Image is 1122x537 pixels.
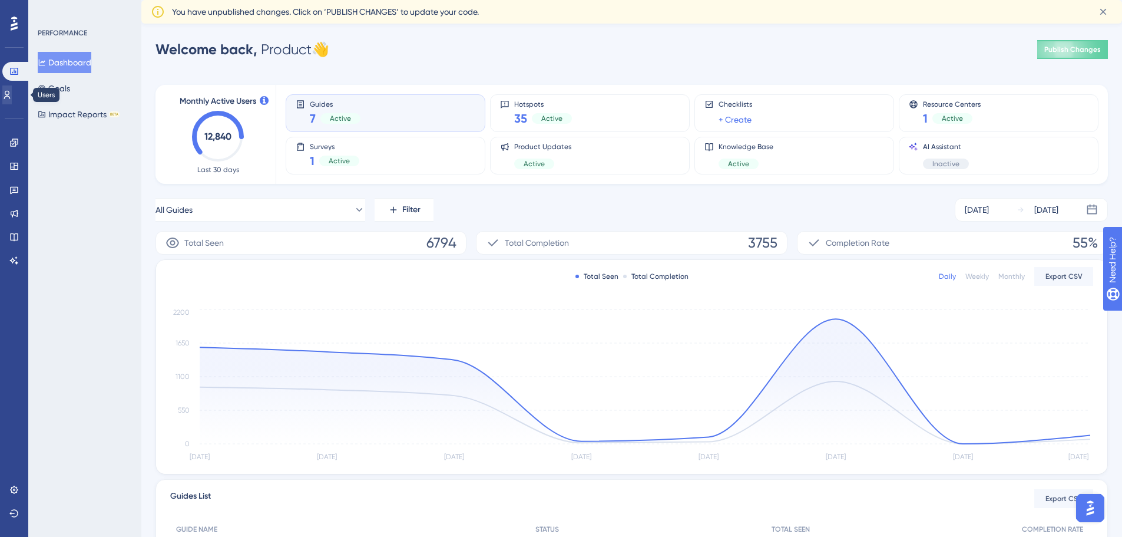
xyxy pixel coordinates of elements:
tspan: 1100 [176,373,190,381]
span: 1 [310,153,315,169]
div: PERFORMANCE [38,28,87,38]
div: [DATE] [965,203,989,217]
span: Guides List [170,489,211,508]
tspan: [DATE] [444,453,464,461]
span: Surveys [310,142,359,150]
div: Daily [939,272,956,281]
text: 12,840 [204,131,231,142]
span: AI Assistant [923,142,969,151]
span: Active [330,114,351,123]
tspan: [DATE] [699,453,719,461]
button: Export CSV [1034,489,1093,508]
span: Checklists [719,100,752,109]
span: Filter [402,203,421,217]
span: All Guides [155,203,193,217]
span: Active [329,156,350,166]
span: Hotspots [514,100,572,108]
span: Inactive [932,159,959,169]
span: Active [524,159,545,169]
span: Completion Rate [826,236,889,250]
button: Goals [38,78,70,99]
div: Monthly [998,272,1025,281]
span: 1 [923,110,928,127]
div: [DATE] [1034,203,1058,217]
span: Publish Changes [1044,45,1101,54]
span: GUIDE NAME [176,525,217,534]
span: Active [942,114,963,123]
span: 6794 [426,233,456,252]
span: Total Completion [505,236,569,250]
tspan: [DATE] [1068,453,1088,461]
span: Active [541,114,562,123]
button: Export CSV [1034,267,1093,286]
button: Filter [375,198,433,222]
a: + Create [719,113,752,127]
span: Monthly Active Users [180,94,256,108]
span: Product Updates [514,142,571,151]
tspan: 550 [178,406,190,414]
button: Dashboard [38,52,91,73]
span: 35 [514,110,527,127]
span: Welcome back, [155,41,257,58]
span: 55% [1073,233,1098,252]
span: TOTAL SEEN [772,525,810,534]
tspan: 0 [185,440,190,448]
div: BETA [109,111,120,117]
div: Weekly [965,272,989,281]
tspan: [DATE] [953,453,973,461]
span: COMPLETION RATE [1022,525,1083,534]
button: All Guides [155,198,365,222]
tspan: [DATE] [826,453,846,461]
span: Last 30 days [197,165,239,174]
span: Need Help? [28,3,74,17]
button: Impact ReportsBETA [38,104,120,125]
span: Export CSV [1045,272,1083,281]
span: Guides [310,100,360,108]
div: Total Completion [623,272,689,281]
tspan: [DATE] [190,453,210,461]
tspan: [DATE] [317,453,337,461]
div: Product 👋 [155,40,329,59]
span: Total Seen [184,236,224,250]
span: Active [728,159,749,169]
span: 7 [310,110,316,127]
button: Publish Changes [1037,40,1108,59]
span: 3755 [748,233,777,252]
tspan: [DATE] [571,453,591,461]
span: Knowledge Base [719,142,773,151]
div: Total Seen [575,272,618,281]
tspan: 2200 [173,308,190,317]
span: You have unpublished changes. Click on ‘PUBLISH CHANGES’ to update your code. [172,5,479,19]
iframe: UserGuiding AI Assistant Launcher [1073,490,1108,526]
tspan: 1650 [176,339,190,347]
span: Resource Centers [923,100,981,108]
span: Export CSV [1045,494,1083,503]
span: STATUS [535,525,559,534]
